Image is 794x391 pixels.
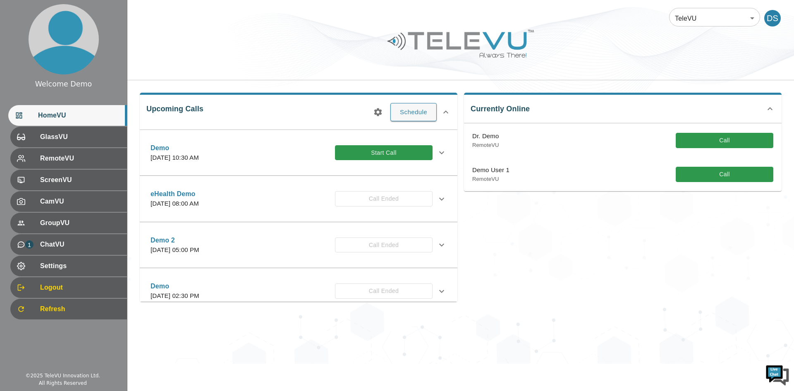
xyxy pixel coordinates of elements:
[335,145,433,161] button: Start Call
[40,304,120,314] span: Refresh
[151,245,199,255] p: [DATE] 05:00 PM
[151,291,199,301] p: [DATE] 02:30 PM
[40,175,120,185] span: ScreenVU
[472,141,499,149] p: RemoteVU
[8,105,127,126] div: HomeVU
[151,199,199,209] p: [DATE] 08:00 AM
[472,175,509,183] p: RemoteVU
[386,26,535,61] img: Logo
[472,166,509,175] p: Demo User 1
[40,197,120,206] span: CamVU
[38,110,120,120] span: HomeVU
[25,372,100,379] div: © 2025 TeleVU Innovation Ltd.
[136,4,155,24] div: Minimize live chat window
[676,167,773,182] button: Call
[472,132,499,141] p: Dr. Demo
[669,7,760,30] div: TeleVU
[40,154,120,163] span: RemoteVU
[10,191,127,212] div: CamVU
[4,226,158,255] textarea: Type your message and hit 'Enter'
[39,379,87,387] div: All Rights Reserved
[10,170,127,190] div: ScreenVU
[40,240,120,249] span: ChatVU
[25,240,33,249] p: 1
[14,38,35,59] img: d_736959983_company_1615157101543_736959983
[144,276,453,306] div: Demo[DATE] 02:30 PMCall Ended
[35,79,92,89] div: Welcome Demo
[144,138,453,168] div: Demo[DATE] 10:30 AMStart Call
[40,132,120,142] span: GlassVU
[151,189,199,199] p: eHealth Demo
[151,235,199,245] p: Demo 2
[10,256,127,276] div: Settings
[151,281,199,291] p: Demo
[10,234,127,255] div: 1ChatVU
[10,148,127,169] div: RemoteVU
[144,230,453,260] div: Demo 2[DATE] 05:00 PMCall Ended
[48,104,114,188] span: We're online!
[43,43,139,54] div: Chat with us now
[676,133,773,148] button: Call
[765,362,790,387] img: Chat Widget
[10,277,127,298] div: Logout
[151,153,199,163] p: [DATE] 10:30 AM
[29,4,99,74] img: profile.png
[10,213,127,233] div: GroupVU
[40,283,120,293] span: Logout
[10,127,127,147] div: GlassVU
[40,261,120,271] span: Settings
[151,143,199,153] p: Demo
[144,184,453,213] div: eHealth Demo[DATE] 08:00 AMCall Ended
[40,218,120,228] span: GroupVU
[10,299,127,319] div: Refresh
[764,10,781,26] div: DS
[390,103,437,121] button: Schedule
